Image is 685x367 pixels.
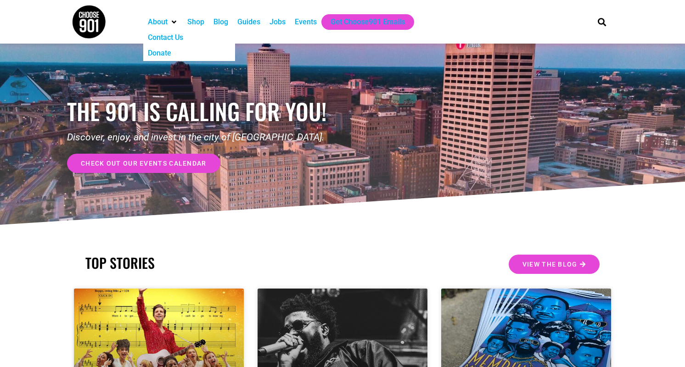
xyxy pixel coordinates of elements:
a: Guides [237,17,260,28]
h2: TOP STORIES [85,255,338,271]
nav: Main nav [143,14,582,30]
a: Blog [213,17,228,28]
a: View the Blog [509,255,600,274]
a: About [148,17,168,28]
a: Shop [187,17,204,28]
span: View the Blog [522,261,578,267]
div: Search [595,14,610,29]
p: Discover, enjoy, and invest in the city of [GEOGRAPHIC_DATA]. [67,130,342,145]
a: Events [295,17,317,28]
a: Contact Us [148,32,183,43]
a: Donate [148,48,171,59]
div: About [143,14,183,30]
a: Get Choose901 Emails [331,17,405,28]
span: check out our events calendar [81,160,207,167]
a: Jobs [270,17,286,28]
h1: the 901 is calling for you! [67,98,342,125]
a: check out our events calendar [67,154,220,173]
